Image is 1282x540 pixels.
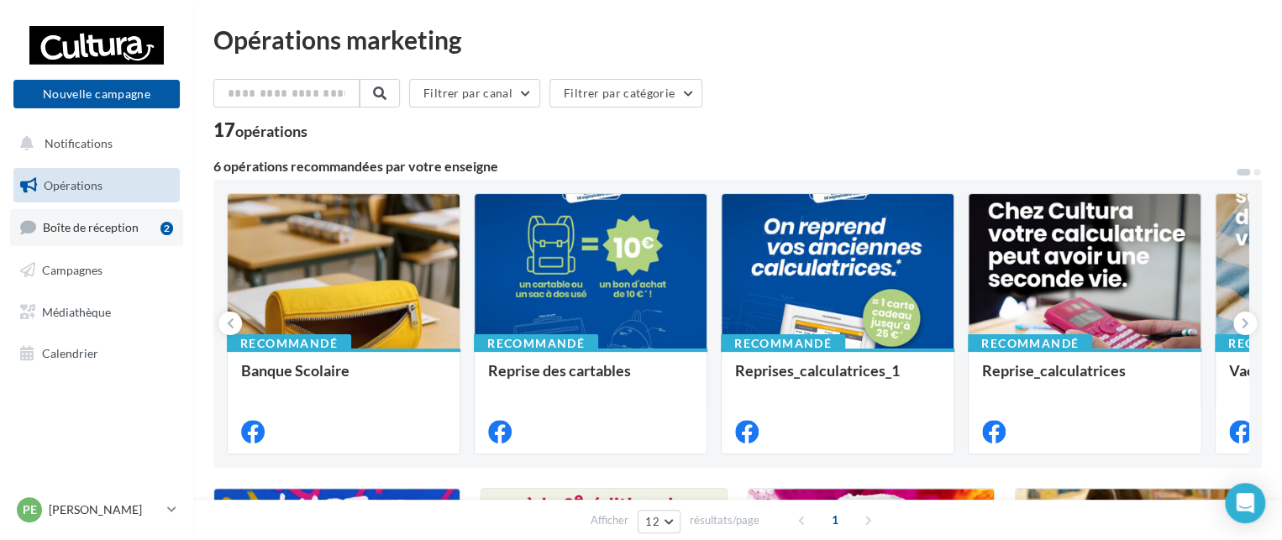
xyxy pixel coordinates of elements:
[49,501,160,518] p: [PERSON_NAME]
[591,512,628,528] span: Afficher
[638,510,680,533] button: 12
[1225,483,1265,523] div: Open Intercom Messenger
[10,336,183,371] a: Calendrier
[10,209,183,245] a: Boîte de réception2
[43,220,139,234] span: Boîte de réception
[241,362,446,396] div: Banque Scolaire
[42,346,98,360] span: Calendrier
[213,160,1235,173] div: 6 opérations recommandées par votre enseigne
[474,334,598,353] div: Recommandé
[45,136,113,150] span: Notifications
[213,121,307,139] div: 17
[160,222,173,235] div: 2
[10,126,176,161] button: Notifications
[10,295,183,330] a: Médiathèque
[10,168,183,203] a: Opérations
[721,334,845,353] div: Recommandé
[982,362,1187,396] div: Reprise_calculatrices
[23,501,37,518] span: Pe
[227,334,351,353] div: Recommandé
[13,494,180,526] a: Pe [PERSON_NAME]
[42,263,102,277] span: Campagnes
[42,304,111,318] span: Médiathèque
[13,80,180,108] button: Nouvelle campagne
[488,362,693,396] div: Reprise des cartables
[822,506,849,533] span: 1
[409,79,540,107] button: Filtrer par canal
[968,334,1092,353] div: Recommandé
[10,253,183,288] a: Campagnes
[690,512,759,528] span: résultats/page
[44,178,102,192] span: Opérations
[735,362,940,396] div: Reprises_calculatrices_1
[213,27,1262,52] div: Opérations marketing
[549,79,702,107] button: Filtrer par catégorie
[235,123,307,139] div: opérations
[645,515,659,528] span: 12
